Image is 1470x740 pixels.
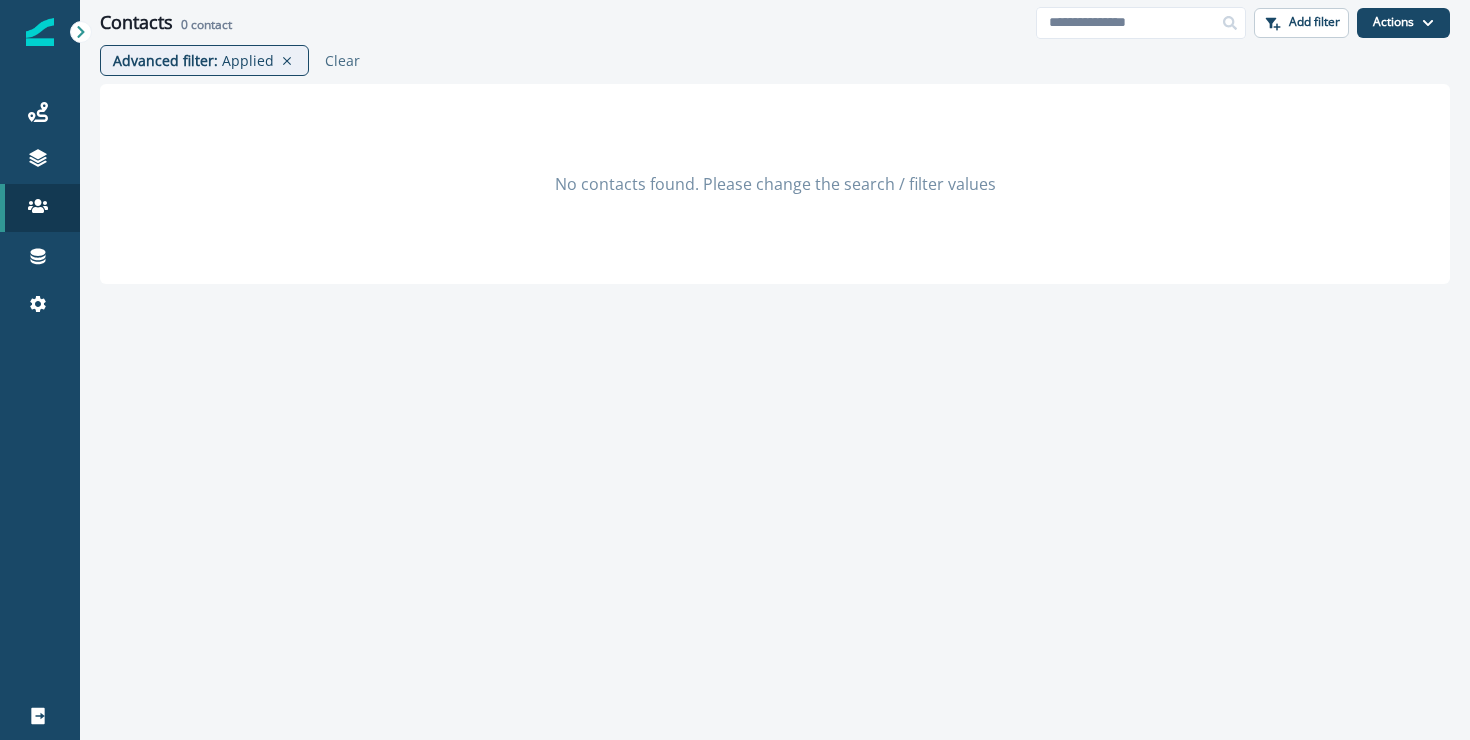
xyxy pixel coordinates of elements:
div: Advanced filter: Applied [100,45,309,76]
div: No contacts found. Please change the search / filter values [100,84,1450,284]
button: Clear [317,51,360,70]
h2: contact [181,18,232,32]
h1: Contacts [100,12,173,34]
p: Add filter [1289,15,1340,29]
p: Applied [222,50,274,71]
button: Add filter [1254,8,1349,38]
img: Inflection [26,18,54,46]
button: Actions [1357,8,1450,38]
p: Advanced filter : [113,50,218,71]
span: 0 [181,16,188,33]
p: Clear [325,51,360,70]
